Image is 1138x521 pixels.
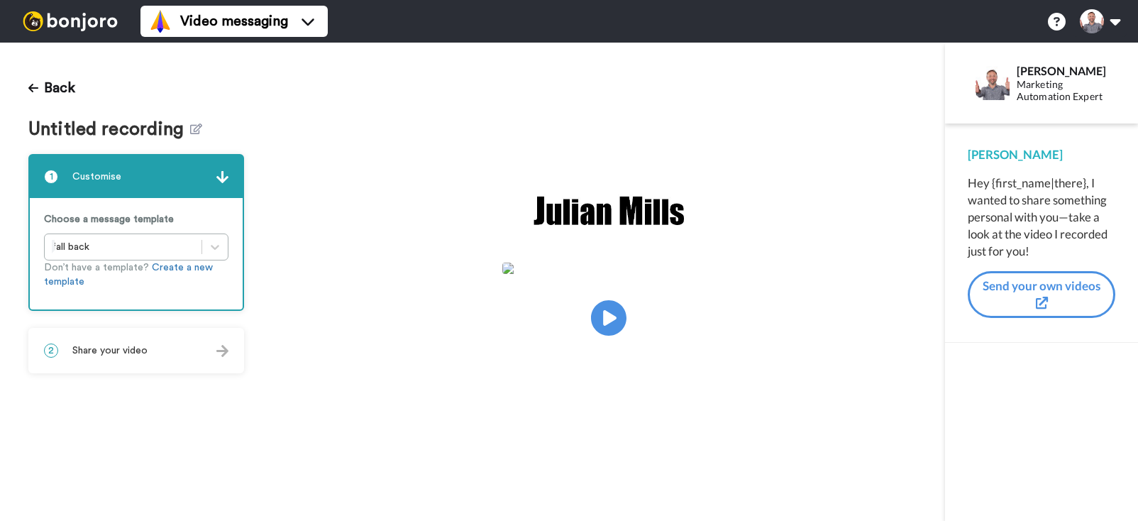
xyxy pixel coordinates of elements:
span: Untitled recording [28,119,190,140]
span: 1 [44,170,58,184]
p: Don’t have a template? [44,260,228,289]
img: bj-logo-header-white.svg [17,11,123,31]
img: 277eaf13-7c5b-4a0c-9e53-08276b66c6ab.jpg [502,263,715,274]
div: 2Share your video [28,328,244,373]
img: arrow.svg [216,171,228,183]
img: vm-color.svg [149,10,172,33]
button: Back [28,71,75,105]
img: f8494b91-53e0-4db8-ac0e-ddbef9ae8874 [531,187,687,234]
span: Video messaging [180,11,288,31]
span: Share your video [72,344,148,358]
button: Send your own videos [968,271,1115,319]
span: Customise [72,170,121,184]
div: Hey {first_name|there}, I wanted to share something personal with you—take a look at the video I ... [968,175,1115,260]
img: arrow.svg [216,345,228,357]
span: 2 [44,344,58,358]
div: Marketing Automation Expert [1017,79,1115,103]
a: Create a new template [44,263,213,287]
img: Profile Image [976,66,1010,100]
div: [PERSON_NAME] [968,146,1115,163]
div: [PERSON_NAME] [1017,64,1115,77]
p: Choose a message template [44,212,228,226]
